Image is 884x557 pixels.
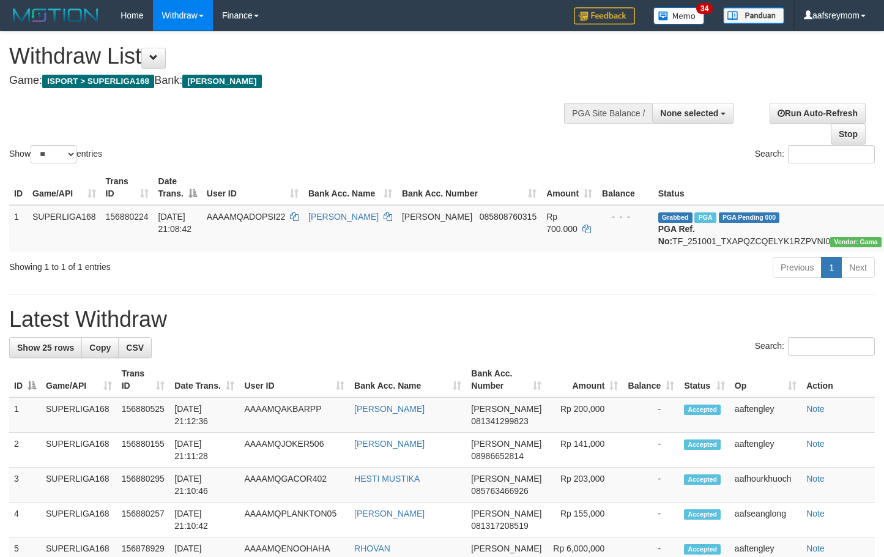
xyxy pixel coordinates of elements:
th: Bank Acc. Name: activate to sort column ascending [349,362,466,397]
th: Balance: activate to sort column ascending [623,362,679,397]
th: Bank Acc. Name: activate to sort column ascending [303,170,397,205]
a: Stop [831,124,866,144]
th: Bank Acc. Number: activate to sort column ascending [397,170,541,205]
a: [PERSON_NAME] [308,212,379,222]
span: [PERSON_NAME] [471,544,541,553]
span: None selected [660,108,718,118]
span: ISPORT > SUPERLIGA168 [42,75,154,88]
th: ID [9,170,28,205]
span: AAAAMQADOPSI22 [207,212,285,222]
span: [PERSON_NAME] [471,439,541,449]
a: [PERSON_NAME] [354,509,425,518]
a: RHOVAN [354,544,390,553]
td: 4 [9,503,41,537]
th: Bank Acc. Number: activate to sort column ascending [466,362,546,397]
td: AAAAMQJOKER506 [239,433,349,468]
span: Accepted [684,544,721,555]
a: Note [806,439,825,449]
span: [DATE] 21:08:42 [158,212,192,234]
button: None selected [652,103,734,124]
span: PGA Pending [719,212,780,223]
td: [DATE] 21:10:46 [169,468,239,503]
img: MOTION_logo.png [9,6,102,24]
a: Next [841,257,875,278]
td: SUPERLIGA168 [41,433,117,468]
span: Marked by aafandaneth [694,212,716,223]
span: Copy 08986652814 to clipboard [471,451,524,461]
td: [DATE] 21:12:36 [169,397,239,433]
td: - [623,433,679,468]
span: Copy 081341299823 to clipboard [471,416,528,426]
span: [PERSON_NAME] [471,509,541,518]
td: Rp 141,000 [546,433,623,468]
th: Trans ID: activate to sort column ascending [117,362,170,397]
span: 34 [696,3,713,14]
a: Show 25 rows [9,337,82,358]
a: [PERSON_NAME] [354,439,425,449]
td: SUPERLIGA168 [41,468,117,503]
th: Game/API: activate to sort column ascending [28,170,101,205]
td: Rp 200,000 [546,397,623,433]
th: Balance [597,170,653,205]
label: Search: [755,337,875,356]
span: Accepted [684,439,721,450]
img: Button%20Memo.svg [653,7,705,24]
td: AAAAMQAKBARPP [239,397,349,433]
h1: Withdraw List [9,44,577,69]
span: Show 25 rows [17,343,74,353]
span: [PERSON_NAME] [471,404,541,414]
h4: Game: Bank: [9,75,577,87]
td: SUPERLIGA168 [28,205,101,252]
td: - [623,468,679,503]
a: Note [806,544,825,553]
a: 1 [821,257,842,278]
td: 156880525 [117,397,170,433]
a: Note [806,474,825,484]
span: Copy 081317208519 to clipboard [471,521,528,531]
a: CSV [118,337,152,358]
span: CSV [126,343,144,353]
th: User ID: activate to sort column ascending [239,362,349,397]
td: [DATE] 21:11:28 [169,433,239,468]
td: SUPERLIGA168 [41,397,117,433]
label: Show entries [9,145,102,163]
td: aaftengley [730,397,801,433]
td: aafhourkhuoch [730,468,801,503]
span: [PERSON_NAME] [182,75,261,88]
th: Amount: activate to sort column ascending [541,170,597,205]
h1: Latest Withdraw [9,307,875,332]
b: PGA Ref. No: [658,224,695,246]
input: Search: [788,337,875,356]
a: Copy [81,337,119,358]
span: Accepted [684,405,721,415]
td: - [623,503,679,537]
span: Grabbed [658,212,693,223]
th: User ID: activate to sort column ascending [202,170,303,205]
td: [DATE] 21:10:42 [169,503,239,537]
td: AAAAMQPLANKTON05 [239,503,349,537]
input: Search: [788,145,875,163]
span: Accepted [684,509,721,520]
th: Action [801,362,875,397]
td: - [623,397,679,433]
a: Run Auto-Refresh [770,103,866,124]
div: PGA Site Balance / [564,103,652,124]
span: Accepted [684,474,721,485]
th: Status: activate to sort column ascending [679,362,730,397]
a: HESTI MUSTIKA [354,474,420,484]
a: Note [806,404,825,414]
span: Copy 085808760315 to clipboard [480,212,537,222]
img: Feedback.jpg [574,7,635,24]
td: 156880155 [117,433,170,468]
td: 1 [9,397,41,433]
td: 1 [9,205,28,252]
td: 3 [9,468,41,503]
td: SUPERLIGA168 [41,503,117,537]
a: [PERSON_NAME] [354,404,425,414]
span: [PERSON_NAME] [471,474,541,484]
td: 156880295 [117,468,170,503]
th: Game/API: activate to sort column ascending [41,362,117,397]
td: aaftengley [730,433,801,468]
th: Amount: activate to sort column ascending [546,362,623,397]
select: Showentries [31,145,76,163]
